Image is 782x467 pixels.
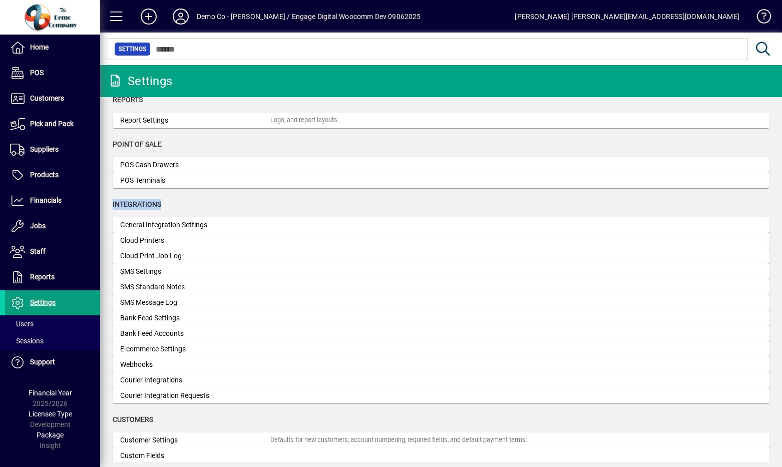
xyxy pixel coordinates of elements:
span: Licensee Type [29,410,72,418]
span: Reports [30,273,55,281]
a: Products [5,163,100,188]
span: POS [30,69,44,77]
a: Courier Integrations [113,372,769,388]
span: Users [10,320,34,328]
a: Financials [5,188,100,213]
span: Home [30,43,49,51]
div: E-commerce Settings [120,344,270,354]
span: Jobs [30,222,46,230]
a: Bank Feed Accounts [113,326,769,341]
div: Bank Feed Accounts [120,328,270,339]
span: Integrations [113,200,161,208]
a: POS Cash Drawers [113,157,769,173]
a: Jobs [5,214,100,239]
span: Settings [119,44,146,54]
div: v 4.0.25 [28,16,49,24]
div: SMS Standard Notes [120,282,270,292]
a: SMS Message Log [113,295,769,310]
a: Reports [5,265,100,290]
a: Webhooks [113,357,769,372]
span: Support [30,358,55,366]
div: Bank Feed Settings [120,313,270,323]
div: Report Settings [120,115,270,126]
div: POS Cash Drawers [120,160,270,170]
span: Point of Sale [113,140,162,148]
span: Package [37,431,64,439]
span: Products [30,171,59,179]
span: Financials [30,196,62,204]
a: Bank Feed Settings [113,310,769,326]
span: Staff [30,247,46,255]
div: Cloud Printers [120,235,270,246]
button: Profile [165,8,197,26]
a: General Integration Settings [113,217,769,233]
a: Support [5,350,100,375]
button: Add [133,8,165,26]
div: Cloud Print Job Log [120,251,270,261]
a: Sessions [5,332,100,349]
a: Custom Fields [113,448,769,463]
a: Suppliers [5,137,100,162]
div: SMS Settings [120,266,270,277]
span: Customers [113,415,153,423]
span: Reports [113,96,143,104]
a: Courier Integration Requests [113,388,769,403]
a: SMS Settings [113,264,769,279]
a: POS [5,61,100,86]
img: tab_keywords_by_traffic_grey.svg [100,58,108,66]
div: [PERSON_NAME] [PERSON_NAME][EMAIL_ADDRESS][DOMAIN_NAME] [515,9,739,25]
a: Cloud Printers [113,233,769,248]
span: Sessions [10,337,44,345]
div: Courier Integrations [120,375,270,385]
a: Cloud Print Job Log [113,248,769,264]
img: website_grey.svg [16,26,24,34]
div: POS Terminals [120,175,270,186]
div: Domain: [DOMAIN_NAME] [26,26,110,34]
div: Courier Integration Requests [120,390,270,401]
div: General Integration Settings [120,220,270,230]
a: POS Terminals [113,173,769,188]
span: Suppliers [30,145,59,153]
div: Webhooks [120,359,270,370]
div: Demo Co - [PERSON_NAME] / Engage Digital Woocomm Dev 09062025 [197,9,421,25]
a: Staff [5,239,100,264]
div: Domain Overview [38,59,90,66]
a: Customers [5,86,100,111]
div: Settings [108,73,172,89]
a: Report SettingsLogo, and report layouts. [113,113,769,128]
div: Keywords by Traffic [111,59,169,66]
a: SMS Standard Notes [113,279,769,295]
img: logo_orange.svg [16,16,24,24]
div: SMS Message Log [120,297,270,308]
div: Defaults for new customers, account numbering, required fields, and default payment terms. [270,435,527,445]
div: Custom Fields [120,450,270,461]
span: Pick and Pack [30,120,74,128]
div: Logo, and report layouts. [270,116,339,125]
a: Users [5,315,100,332]
div: Customer Settings [120,435,270,445]
img: tab_domain_overview_orange.svg [27,58,35,66]
span: Settings [30,298,56,306]
span: Financial Year [29,389,72,397]
a: Knowledge Base [749,2,769,35]
a: Customer SettingsDefaults for new customers, account numbering, required fields, and default paym... [113,432,769,448]
a: E-commerce Settings [113,341,769,357]
a: Pick and Pack [5,112,100,137]
a: Home [5,35,100,60]
span: Customers [30,94,64,102]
